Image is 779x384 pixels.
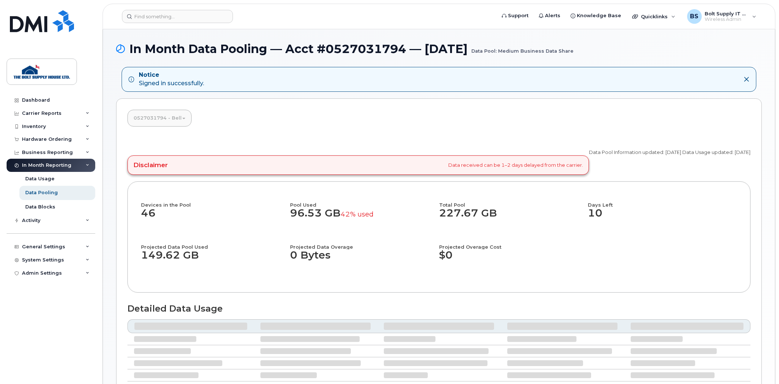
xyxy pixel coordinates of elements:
[439,237,588,249] h4: Projected Overage Cost
[588,195,737,207] h4: Days Left
[588,207,737,226] dd: 10
[589,149,750,156] p: Data Pool Information updated: [DATE] Data Usage updated: [DATE]
[127,155,589,174] div: Data received can be 1–2 days delayed from the carrier.
[290,237,433,249] h4: Projected Data Overage
[133,161,168,169] h4: Disclaimer
[116,42,762,55] h1: In Month Data Pooling — Acct #0527031794 — [DATE]
[141,195,290,207] h4: Devices in the Pool
[471,42,574,54] small: Data Pool: Medium Business Data Share
[439,207,582,226] dd: 227.67 GB
[139,71,204,88] div: Signed in successfully.
[128,110,191,126] a: 0527031794 - Bell
[127,304,750,313] h1: Detailed Data Usage
[439,249,588,268] dd: $0
[341,210,374,218] small: 42% used
[141,249,283,268] dd: 149.62 GB
[290,195,433,207] h4: Pool Used
[439,195,582,207] h4: Total Pool
[141,207,290,226] dd: 46
[139,71,204,79] strong: Notice
[141,237,283,249] h4: Projected Data Pool Used
[290,249,433,268] dd: 0 Bytes
[290,207,433,226] dd: 96.53 GB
